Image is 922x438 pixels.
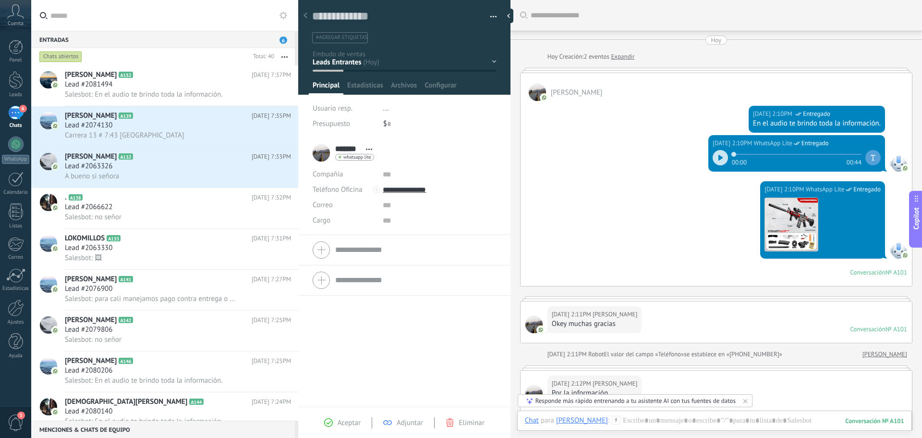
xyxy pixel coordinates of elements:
[119,317,133,323] span: A142
[391,81,417,95] span: Archivos
[902,252,909,259] img: com.amocrm.amocrmwa.svg
[65,253,102,263] span: Salesbot: 🖼
[547,52,559,62] div: Hoy
[313,185,363,194] span: Teléfono Oficina
[65,407,112,416] span: Lead #2080140
[604,350,684,359] span: El valor del campo «Teléfono»
[252,356,291,366] span: [DATE] 7:25PM
[316,34,367,41] span: #agregar etiquetas
[711,36,722,45] div: Hoy
[65,111,117,121] span: [PERSON_NAME]
[65,213,121,222] span: Salesbot: no señor
[313,198,333,213] button: Correo
[801,138,829,148] span: Entregado
[313,101,376,116] div: Usuario resp.
[541,416,554,425] span: para
[902,165,909,172] img: com.amocrm.amocrmwa.svg
[552,388,638,398] div: Por la información
[65,131,184,140] span: Carrera 13 # 7:43 [GEOGRAPHIC_DATA]
[52,245,59,252] img: icon
[65,172,119,181] span: A bueno si señora
[552,379,593,388] div: [DATE] 2:12PM
[31,229,298,269] a: avatariconLOKOMILLOSA133[DATE] 7:31PMLead #2063330Salesbot: 🖼
[65,335,121,344] span: Salesbot: no señor
[611,52,634,62] a: Expandir
[383,116,497,132] div: $
[31,147,298,188] a: avataricon[PERSON_NAME]A132[DATE] 7:33PMLead #2063326A bueno si señora
[313,167,376,182] div: Compañía
[2,123,30,129] div: Chats
[52,368,59,375] img: icon
[732,158,747,165] span: 00:00
[65,90,222,99] span: Salesbot: En el audio te brindo toda la información.
[850,325,886,333] div: Conversación
[65,284,112,294] span: Lead #2076900
[425,81,456,95] span: Configurar
[753,138,792,148] span: WhatsApp Lite
[19,105,27,113] span: 6
[65,275,117,284] span: [PERSON_NAME]
[65,70,117,80] span: [PERSON_NAME]
[2,223,30,229] div: Listas
[52,409,59,415] img: icon
[847,158,861,165] span: 00:44
[2,57,30,63] div: Panel
[313,104,352,113] span: Usuario resp.
[684,350,782,359] span: se establece en «[PHONE_NUMBER]»
[107,235,121,241] span: A133
[252,111,291,121] span: [DATE] 7:35PM
[65,234,105,243] span: LOKOMILLOS
[765,198,818,251] img: ed7a5b1a-e11d-4bb4-8433-ea8ff4ecdaf6
[119,358,133,364] span: A146
[551,88,603,97] span: Gerardo
[2,353,30,359] div: Ayuda
[383,104,389,113] span: ...
[52,327,59,334] img: icon
[806,185,844,194] span: WhatsApp Lite
[552,319,638,329] div: Okey muchas gracias
[52,286,59,293] img: icon
[2,155,29,164] div: WhatsApp
[119,72,133,78] span: A152
[313,81,340,95] span: Principal
[853,185,881,194] span: Entregado
[252,315,291,325] span: [DATE] 7:25PM
[65,356,117,366] span: [PERSON_NAME]
[31,392,298,433] a: avataricon[DEMOGRAPHIC_DATA][PERSON_NAME]A144[DATE] 7:24PMLead #2080140Salesbot: En el audio te b...
[397,418,423,427] span: Adjuntar
[556,416,608,425] div: Gerardo
[252,234,291,243] span: [DATE] 7:31PM
[65,162,112,171] span: Lead #2063326
[911,207,921,229] span: Copilot
[541,94,547,101] img: com.amocrm.amocrmwa.svg
[547,52,635,62] div: Creación:
[2,189,30,196] div: Calendario
[65,366,112,375] span: Lead #2080206
[525,316,543,333] span: Gerardo
[31,311,298,351] a: avataricon[PERSON_NAME]A142[DATE] 7:25PMLead #2079806Salesbot: no señor
[39,51,82,63] div: Chats abiertos
[249,52,274,62] div: Total: 40
[31,31,295,48] div: Entradas
[252,275,291,284] span: [DATE] 7:27PM
[52,204,59,211] img: icon
[504,9,513,23] div: Ocultar
[69,194,83,200] span: A138
[119,153,133,160] span: A132
[535,397,736,405] div: Responde más rápido entrenando a tu asistente AI con tus fuentes de datos
[890,154,907,172] span: WhatsApp Lite
[65,294,238,303] span: Salesbot: para cali manejamos pago contra entrega o pago anticipado cual se te acomoda mejor ?
[713,138,753,148] div: [DATE] 2:10PM
[17,412,25,419] span: 1
[2,286,30,292] div: Estadísticas
[537,326,544,333] img: com.amocrm.amocrmwa.svg
[313,213,376,228] div: Cargo
[583,52,609,62] span: 2 eventos
[552,310,593,319] div: [DATE] 2:11PM
[252,397,291,407] span: [DATE] 7:24PM
[31,106,298,147] a: avataricon[PERSON_NAME]A139[DATE] 7:35PMLead #2074130Carrera 13 # 7:43 [GEOGRAPHIC_DATA]
[313,200,333,210] span: Correo
[525,385,543,402] span: Gerardo
[252,193,291,202] span: [DATE] 7:32PM
[279,37,287,44] span: 6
